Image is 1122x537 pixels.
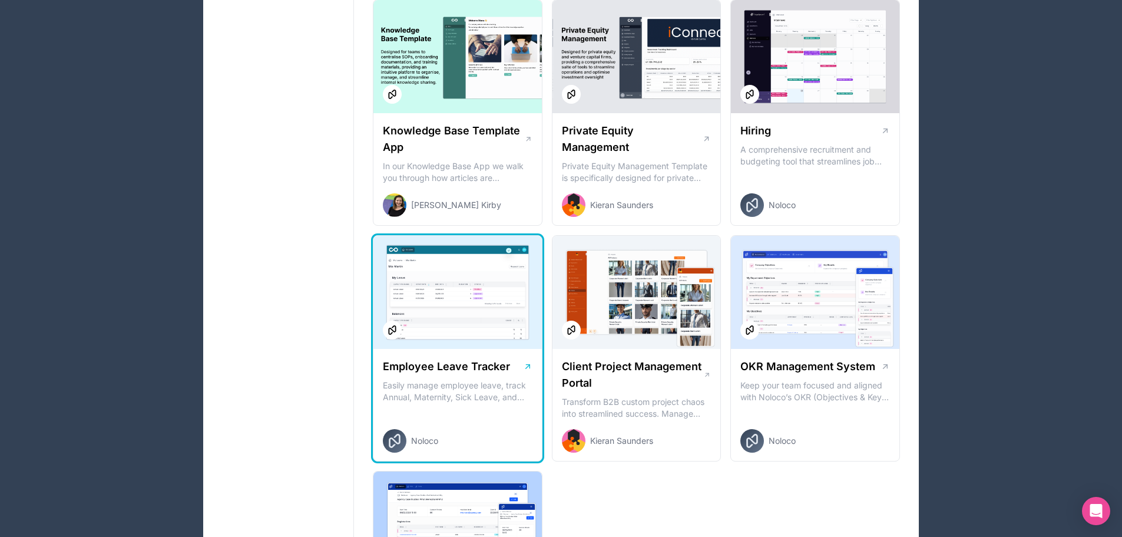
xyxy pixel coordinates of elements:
span: Kieran Saunders [590,199,653,211]
span: Noloco [411,435,438,447]
h1: Private Equity Management [562,123,702,156]
h1: Client Project Management Portal [562,358,704,391]
span: Noloco [769,199,796,211]
h1: Hiring [740,123,771,139]
p: Private Equity Management Template is specifically designed for private equity and venture capita... [562,160,711,184]
span: [PERSON_NAME] Kirby [411,199,501,211]
p: Transform B2B custom project chaos into streamlined success. Manage client inquiries, track proje... [562,396,711,420]
h1: OKR Management System [740,358,875,375]
h1: Knowledge Base Template App [383,123,524,156]
span: Kieran Saunders [590,435,653,447]
span: Noloco [769,435,796,447]
h1: Employee Leave Tracker [383,358,510,375]
div: Open Intercom Messenger [1082,497,1110,525]
p: In our Knowledge Base App we walk you through how articles are submitted, approved, and managed, ... [383,160,532,184]
p: A comprehensive recruitment and budgeting tool that streamlines job creation, applicant tracking,... [740,144,890,167]
p: Easily manage employee leave, track Annual, Maternity, Sick Leave, and more. Keep tabs on leave b... [383,380,532,403]
p: Keep your team focused and aligned with Noloco’s OKR (Objectives & Key Results) Management System... [740,380,890,403]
